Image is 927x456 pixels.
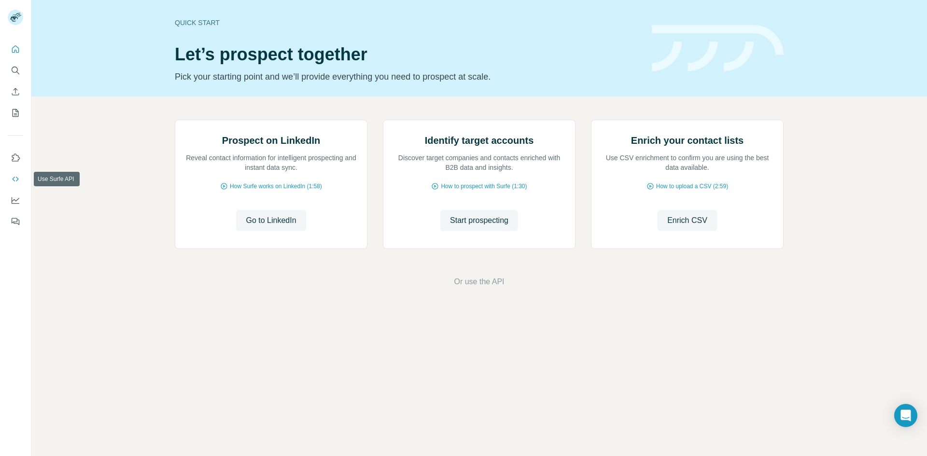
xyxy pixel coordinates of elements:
button: My lists [8,104,23,122]
button: Use Surfe on LinkedIn [8,149,23,166]
span: Enrich CSV [667,215,707,226]
h2: Prospect on LinkedIn [222,134,320,147]
h2: Identify target accounts [425,134,534,147]
span: How to prospect with Surfe (1:30) [441,182,527,191]
button: Or use the API [454,276,504,288]
button: Use Surfe API [8,170,23,188]
img: banner [652,25,784,72]
button: Enrich CSV [8,83,23,100]
p: Use CSV enrichment to confirm you are using the best data available. [601,153,773,172]
span: How Surfe works on LinkedIn (1:58) [230,182,322,191]
button: Go to LinkedIn [236,210,306,231]
p: Reveal contact information for intelligent prospecting and instant data sync. [185,153,357,172]
button: Quick start [8,41,23,58]
button: Search [8,62,23,79]
span: How to upload a CSV (2:59) [656,182,728,191]
h1: Let’s prospect together [175,45,640,64]
span: Start prospecting [450,215,508,226]
p: Pick your starting point and we’ll provide everything you need to prospect at scale. [175,70,640,83]
button: Enrich CSV [658,210,717,231]
span: Go to LinkedIn [246,215,296,226]
h2: Enrich your contact lists [631,134,744,147]
div: Quick start [175,18,640,28]
div: Open Intercom Messenger [894,404,917,427]
p: Discover target companies and contacts enriched with B2B data and insights. [393,153,565,172]
button: Feedback [8,213,23,230]
button: Dashboard [8,192,23,209]
button: Start prospecting [440,210,518,231]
